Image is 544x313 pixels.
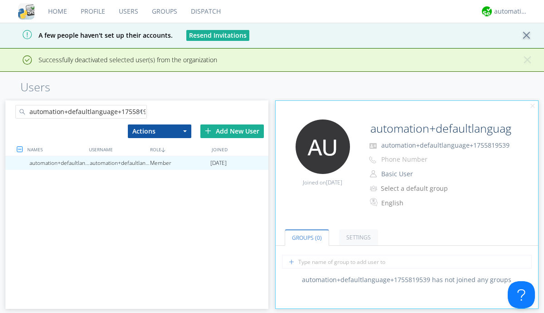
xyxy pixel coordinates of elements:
[7,31,173,40] span: A few people haven't set up their accounts.
[296,119,350,174] img: 373638.png
[339,229,378,245] a: Settings
[370,197,379,208] img: In groups with Translation enabled, this user's messages will be automatically translated to and ...
[150,156,210,170] div: Member
[303,179,342,186] span: Joined on
[90,156,150,170] div: automation+defaultlanguage+1755819539
[381,141,510,149] span: automation+defaultlanguage+1755819539
[482,6,492,16] img: d2d01cd9b4174d08988066c6d424eccd
[18,3,34,20] img: cddb5a64eb264b2086981ab96f4c1ba7
[370,182,379,194] img: icon-alert-users-thin-outline.svg
[285,229,329,246] a: Groups (0)
[186,30,249,41] button: Resend Invitations
[381,184,457,193] div: Select a default group
[7,55,217,64] span: Successfully deactivated selected user(s) from the organization
[276,275,539,284] div: automation+defaultlanguage+1755819539 has not joined any groups
[378,168,469,180] button: Basic User
[282,255,532,268] input: Type name of group to add user to
[25,143,86,156] div: NAMES
[87,143,148,156] div: USERNAME
[29,156,90,170] div: automation+defaultlanguage+1755819539
[200,124,264,138] div: Add New User
[381,199,457,208] div: English
[326,179,342,186] span: [DATE]
[369,156,376,164] img: phone-outline.svg
[205,128,211,134] img: plus.svg
[209,143,271,156] div: JOINED
[15,105,147,119] input: Search users
[5,156,268,170] a: automation+defaultlanguage+1755819539automation+defaultlanguage+1755819539Member[DATE]
[494,7,528,16] div: automation+atlas
[508,281,535,308] iframe: Toggle Customer Support
[210,156,227,170] span: [DATE]
[128,124,191,138] button: Actions
[370,170,377,178] img: person-outline.svg
[367,119,513,138] input: Name
[529,103,536,109] img: cancel.svg
[148,143,209,156] div: ROLE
